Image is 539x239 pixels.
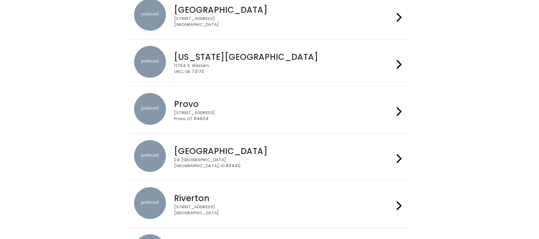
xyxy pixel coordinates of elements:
img: preloved location [134,46,166,78]
h4: Riverton [174,194,393,203]
img: preloved location [134,187,166,219]
div: [STREET_ADDRESS] [GEOGRAPHIC_DATA] [174,16,393,28]
img: preloved location [134,93,166,125]
div: 11704 S. Western OKC, OK 73170 [174,63,393,75]
h4: [GEOGRAPHIC_DATA] [174,5,393,14]
a: preloved location [GEOGRAPHIC_DATA] 24 [GEOGRAPHIC_DATA][GEOGRAPHIC_DATA], ID 83440 [134,140,405,174]
h4: [GEOGRAPHIC_DATA] [174,146,393,156]
div: [STREET_ADDRESS] [GEOGRAPHIC_DATA] [174,204,393,216]
div: 24 [GEOGRAPHIC_DATA] [GEOGRAPHIC_DATA], ID 83440 [174,157,393,169]
h4: Provo [174,99,393,109]
a: preloved location Riverton [STREET_ADDRESS][GEOGRAPHIC_DATA] [134,187,405,221]
div: [STREET_ADDRESS] Provo, UT 84604 [174,110,393,122]
a: preloved location Provo [STREET_ADDRESS]Provo, UT 84604 [134,93,405,127]
h4: [US_STATE][GEOGRAPHIC_DATA] [174,52,393,61]
a: preloved location [US_STATE][GEOGRAPHIC_DATA] 11704 S. WesternOKC, OK 73170 [134,46,405,80]
img: preloved location [134,140,166,172]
